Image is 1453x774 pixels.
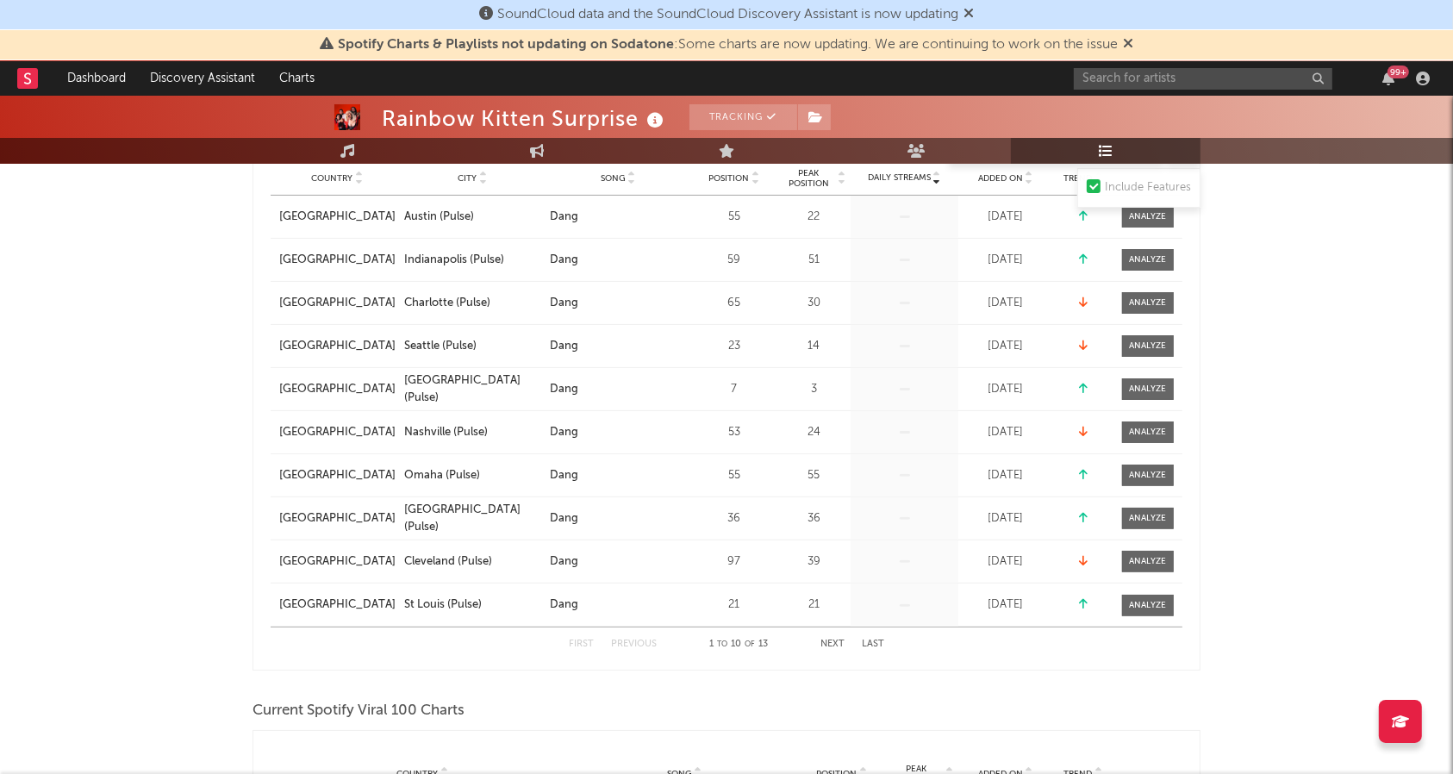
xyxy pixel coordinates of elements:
a: Dang [550,381,687,398]
a: [GEOGRAPHIC_DATA] (Pulse) [404,372,541,406]
div: 30 [782,295,846,312]
a: Charlotte (Pulse) [404,295,541,312]
a: Dang [550,295,687,312]
div: 53 [695,424,773,441]
a: Seattle (Pulse) [404,338,541,355]
span: to [717,640,727,648]
div: 23 [695,338,773,355]
div: Dang [550,510,578,527]
a: Cleveland (Pulse) [404,553,541,571]
a: [GEOGRAPHIC_DATA] [279,252,396,269]
a: [GEOGRAPHIC_DATA] [279,295,396,312]
a: Dashboard [55,61,138,96]
div: Dang [550,381,578,398]
span: Trend [1064,173,1093,184]
div: [DATE] [963,209,1049,226]
div: 21 [782,596,846,614]
span: of [745,640,755,648]
div: Nashville (Pulse) [404,424,488,441]
div: 22 [782,209,846,226]
div: Rainbow Kitten Surprise [382,104,668,133]
div: Austin (Pulse) [404,209,474,226]
a: Dang [550,553,687,571]
div: 21 [695,596,773,614]
a: Omaha (Pulse) [404,467,541,484]
button: Previous [611,640,657,649]
span: Spotify Charts & Playlists not updating on Sodatone [338,38,674,52]
span: Peak Position [782,168,836,189]
div: 39 [782,553,846,571]
a: Indianapolis (Pulse) [404,252,541,269]
a: Discovery Assistant [138,61,267,96]
div: 99 + [1388,66,1409,78]
div: 97 [695,553,773,571]
div: 24 [782,424,846,441]
div: [DATE] [963,553,1049,571]
a: Charts [267,61,327,96]
div: [DATE] [963,381,1049,398]
div: 7 [695,381,773,398]
a: Dang [550,252,687,269]
span: Position [709,173,750,184]
button: Tracking [689,104,797,130]
div: [DATE] [963,596,1049,614]
a: [GEOGRAPHIC_DATA] [279,510,396,527]
div: Dang [550,424,578,441]
div: [DATE] [963,252,1049,269]
a: Dang [550,424,687,441]
div: 55 [695,209,773,226]
a: Dang [550,209,687,226]
span: City [458,173,477,184]
div: 55 [695,467,773,484]
a: Austin (Pulse) [404,209,541,226]
button: First [569,640,594,649]
div: Dang [550,553,578,571]
span: Dismiss [1123,38,1133,52]
a: [GEOGRAPHIC_DATA] [279,424,396,441]
button: Last [862,640,884,649]
div: [DATE] [963,467,1049,484]
div: Dang [550,338,578,355]
a: [GEOGRAPHIC_DATA] (Pulse) [404,502,541,535]
button: Next [820,640,845,649]
a: [GEOGRAPHIC_DATA] [279,553,396,571]
a: [GEOGRAPHIC_DATA] [279,596,396,614]
a: Dang [550,338,687,355]
div: [GEOGRAPHIC_DATA] [279,338,396,355]
div: Seattle (Pulse) [404,338,477,355]
span: Dismiss [963,8,974,22]
div: [DATE] [963,295,1049,312]
div: [DATE] [963,424,1049,441]
div: Dang [550,295,578,312]
span: Added On [978,173,1023,184]
div: 55 [782,467,846,484]
div: 3 [782,381,846,398]
div: Charlotte (Pulse) [404,295,490,312]
div: 59 [695,252,773,269]
div: 65 [695,295,773,312]
a: [GEOGRAPHIC_DATA] [279,467,396,484]
div: 36 [782,510,846,527]
span: Country [312,173,353,184]
div: [DATE] [963,510,1049,527]
div: [GEOGRAPHIC_DATA] [279,209,396,226]
input: Search for artists [1074,68,1332,90]
span: Song [601,173,626,184]
div: 51 [782,252,846,269]
div: Omaha (Pulse) [404,467,480,484]
div: Cleveland (Pulse) [404,553,492,571]
span: Daily Streams [868,172,931,184]
a: [GEOGRAPHIC_DATA] [279,381,396,398]
div: 36 [695,510,773,527]
div: St Louis (Pulse) [404,596,482,614]
a: St Louis (Pulse) [404,596,541,614]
